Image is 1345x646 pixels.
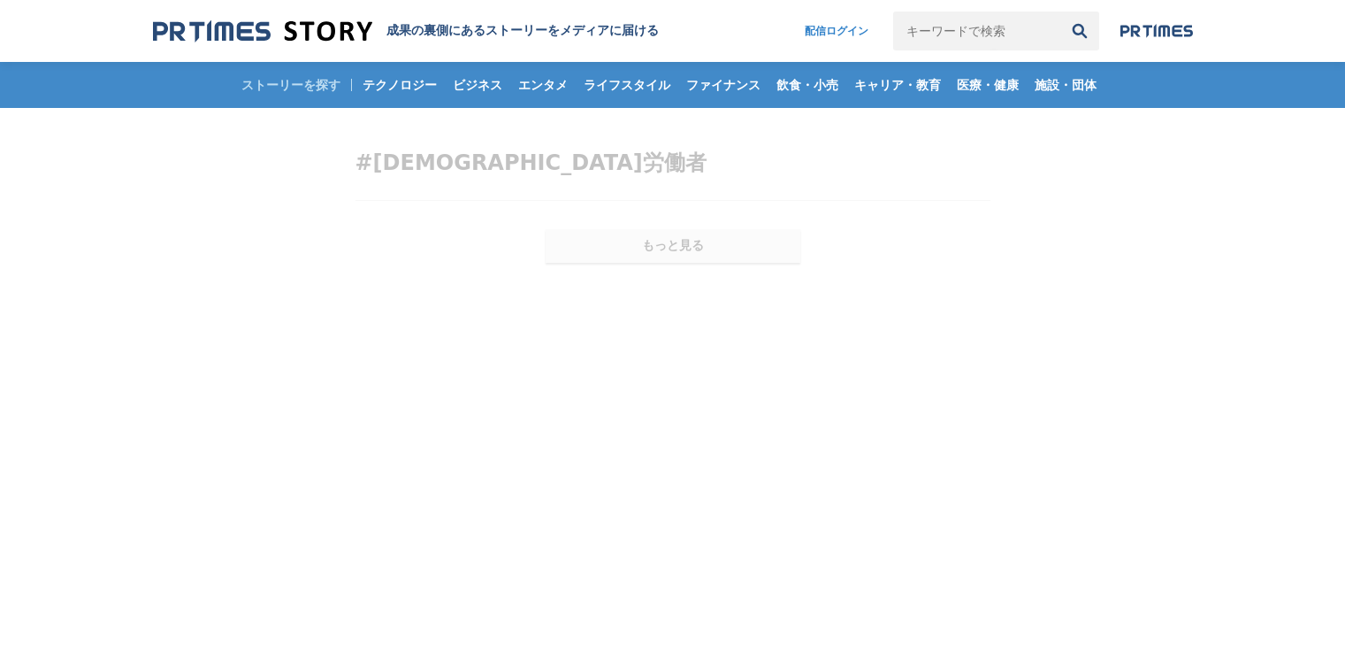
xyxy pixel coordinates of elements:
span: キャリア・教育 [847,77,948,93]
a: キャリア・教育 [847,62,948,108]
a: エンタメ [511,62,575,108]
span: ファイナンス [679,77,768,93]
img: 成果の裏側にあるストーリーをメディアに届ける [153,19,372,43]
span: 飲食・小売 [769,77,845,93]
a: ファイナンス [679,62,768,108]
button: 検索 [1060,12,1099,50]
span: テクノロジー [355,77,444,93]
a: ライフスタイル [577,62,677,108]
span: ビジネス [446,77,509,93]
span: 施設・団体 [1028,77,1104,93]
a: 医療・健康 [950,62,1026,108]
a: テクノロジー [355,62,444,108]
h1: 成果の裏側にあるストーリーをメディアに届ける [386,23,659,39]
span: ライフスタイル [577,77,677,93]
a: 飲食・小売 [769,62,845,108]
a: 施設・団体 [1028,62,1104,108]
span: 医療・健康 [950,77,1026,93]
input: キーワードで検索 [893,12,1060,50]
a: ビジネス [446,62,509,108]
a: 成果の裏側にあるストーリーをメディアに届ける 成果の裏側にあるストーリーをメディアに届ける [153,19,659,43]
span: エンタメ [511,77,575,93]
a: 配信ログイン [787,12,886,50]
img: prtimes [1120,24,1193,38]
